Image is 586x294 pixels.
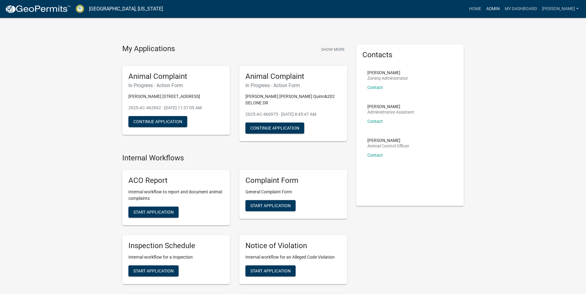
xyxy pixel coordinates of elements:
p: 2025-AC-460975 - [DATE] 8:45:47 AM [245,111,341,118]
h5: Notice of Violation [245,241,341,250]
p: [PERSON_NAME] [367,104,414,109]
p: 2025-AC-462692 - [DATE] 11:37:05 AM [128,105,224,111]
h5: ACO Report [128,176,224,185]
p: General Complaint Form [245,189,341,195]
a: My Dashboard [502,3,540,15]
h4: Internal Workflows [122,154,347,163]
h5: Inspection Schedule [128,241,224,250]
a: [PERSON_NAME] [540,3,581,15]
a: Contact [367,153,383,158]
a: Contact [367,85,383,90]
a: Home [467,3,484,15]
p: Administrative Assistant [367,110,414,114]
span: Start Application [133,268,174,273]
h5: Complaint Form [245,176,341,185]
span: Start Application [250,203,291,208]
button: Continue Application [128,116,187,127]
p: Internal workflow for an Alleged Code Violation [245,254,341,260]
button: Start Application [128,207,179,218]
p: Internal workflow to report and document animal complaints [128,189,224,202]
p: Zoning Administrator [367,76,408,80]
button: Continue Application [245,123,304,134]
a: Admin [484,3,502,15]
p: Animal Control Officer [367,144,409,148]
p: Internal workflow for a Inspection [128,254,224,260]
h5: Animal Complaint [245,72,341,81]
p: [PERSON_NAME] [STREET_ADDRESS] [128,93,224,100]
button: Start Application [128,265,179,276]
button: Start Application [245,265,296,276]
button: Start Application [245,200,296,211]
p: [PERSON_NAME] [PERSON_NAME] Quinn&202 DELONE DR [245,93,341,106]
p: [PERSON_NAME] [367,70,408,75]
a: Contact [367,119,383,124]
h6: In Progress - Action Form [245,83,341,88]
img: Crawford County, Georgia [76,5,84,13]
h5: Animal Complaint [128,72,224,81]
p: [PERSON_NAME] [367,138,409,143]
span: Start Application [250,268,291,273]
a: [GEOGRAPHIC_DATA], [US_STATE] [89,4,163,14]
h6: In Progress - Action Form [128,83,224,88]
h5: Contacts [362,50,458,59]
h4: My Applications [122,44,175,54]
button: Show More [319,44,347,54]
span: Start Application [133,210,174,215]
